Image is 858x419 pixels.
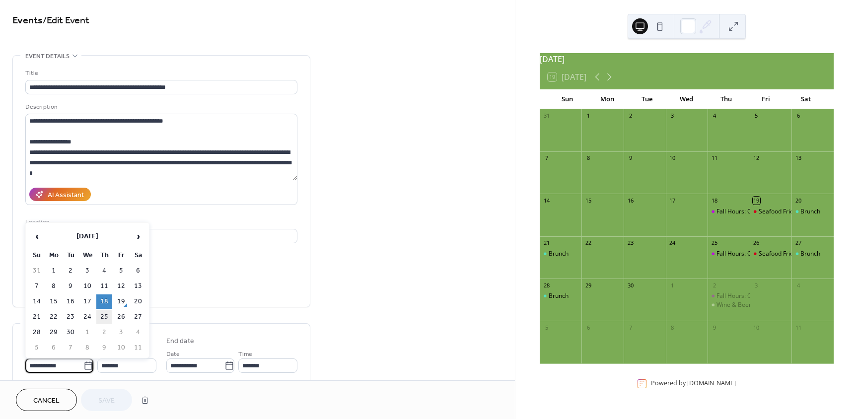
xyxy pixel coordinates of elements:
[708,292,750,300] div: Fall Hours: Open Thursdays! (except 1st THURS of month)
[627,239,634,247] div: 23
[750,208,792,216] div: Seafood Fridays
[29,279,45,293] td: 7
[130,341,146,355] td: 11
[29,248,45,263] th: Su
[63,264,78,278] td: 2
[627,281,634,289] div: 30
[627,324,634,331] div: 7
[753,281,760,289] div: 3
[794,281,802,289] div: 4
[46,325,62,340] td: 29
[25,102,295,112] div: Description
[587,89,627,109] div: Mon
[627,89,667,109] div: Tue
[759,208,803,216] div: Seafood Fridays
[800,250,820,258] div: Brunch
[584,239,592,247] div: 22
[540,53,834,65] div: [DATE]
[63,294,78,309] td: 16
[130,248,146,263] th: Sa
[711,197,718,204] div: 18
[63,310,78,324] td: 23
[79,325,95,340] td: 1
[711,239,718,247] div: 25
[543,281,550,289] div: 28
[786,89,826,109] div: Sat
[96,325,112,340] td: 2
[627,154,634,162] div: 9
[12,11,43,30] a: Events
[794,239,802,247] div: 27
[46,264,62,278] td: 1
[669,239,676,247] div: 24
[113,294,129,309] td: 19
[791,250,834,258] div: Brunch
[716,301,772,309] div: Wine & Beer Dinner
[113,248,129,263] th: Fr
[79,248,95,263] th: We
[63,248,78,263] th: Tu
[48,190,84,201] div: AI Assistant
[711,112,718,120] div: 4
[543,112,550,120] div: 31
[25,51,70,62] span: Event details
[543,239,550,247] div: 21
[96,279,112,293] td: 11
[79,294,95,309] td: 17
[687,379,736,388] a: [DOMAIN_NAME]
[46,341,62,355] td: 6
[708,208,750,216] div: Fall Hours: Open Thursdays! (except 1st THURS of month)
[79,279,95,293] td: 10
[46,310,62,324] td: 22
[791,208,834,216] div: Brunch
[708,301,750,309] div: Wine & Beer Dinner
[584,281,592,289] div: 29
[79,341,95,355] td: 8
[711,154,718,162] div: 11
[131,226,145,246] span: ›
[29,294,45,309] td: 14
[707,89,746,109] div: Thu
[46,294,62,309] td: 15
[584,197,592,204] div: 15
[794,324,802,331] div: 11
[669,154,676,162] div: 10
[794,197,802,204] div: 20
[130,325,146,340] td: 4
[63,341,78,355] td: 7
[29,226,44,246] span: ‹
[543,154,550,162] div: 7
[96,294,112,309] td: 18
[584,324,592,331] div: 6
[96,248,112,263] th: Th
[46,226,129,247] th: [DATE]
[130,279,146,293] td: 13
[627,197,634,204] div: 16
[753,324,760,331] div: 10
[627,112,634,120] div: 2
[29,310,45,324] td: 21
[543,197,550,204] div: 14
[746,89,786,109] div: Fri
[29,325,45,340] td: 28
[651,379,736,388] div: Powered by
[130,310,146,324] td: 27
[130,264,146,278] td: 6
[96,310,112,324] td: 25
[166,349,180,359] span: Date
[33,396,60,406] span: Cancel
[46,279,62,293] td: 8
[669,324,676,331] div: 8
[584,112,592,120] div: 1
[540,292,582,300] div: Brunch
[794,154,802,162] div: 13
[759,250,803,258] div: Seafood Fridays
[549,250,569,258] div: Brunch
[543,324,550,331] div: 5
[753,197,760,204] div: 19
[113,325,129,340] td: 3
[750,250,792,258] div: Seafood Fridays
[96,264,112,278] td: 4
[540,250,582,258] div: Brunch
[113,310,129,324] td: 26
